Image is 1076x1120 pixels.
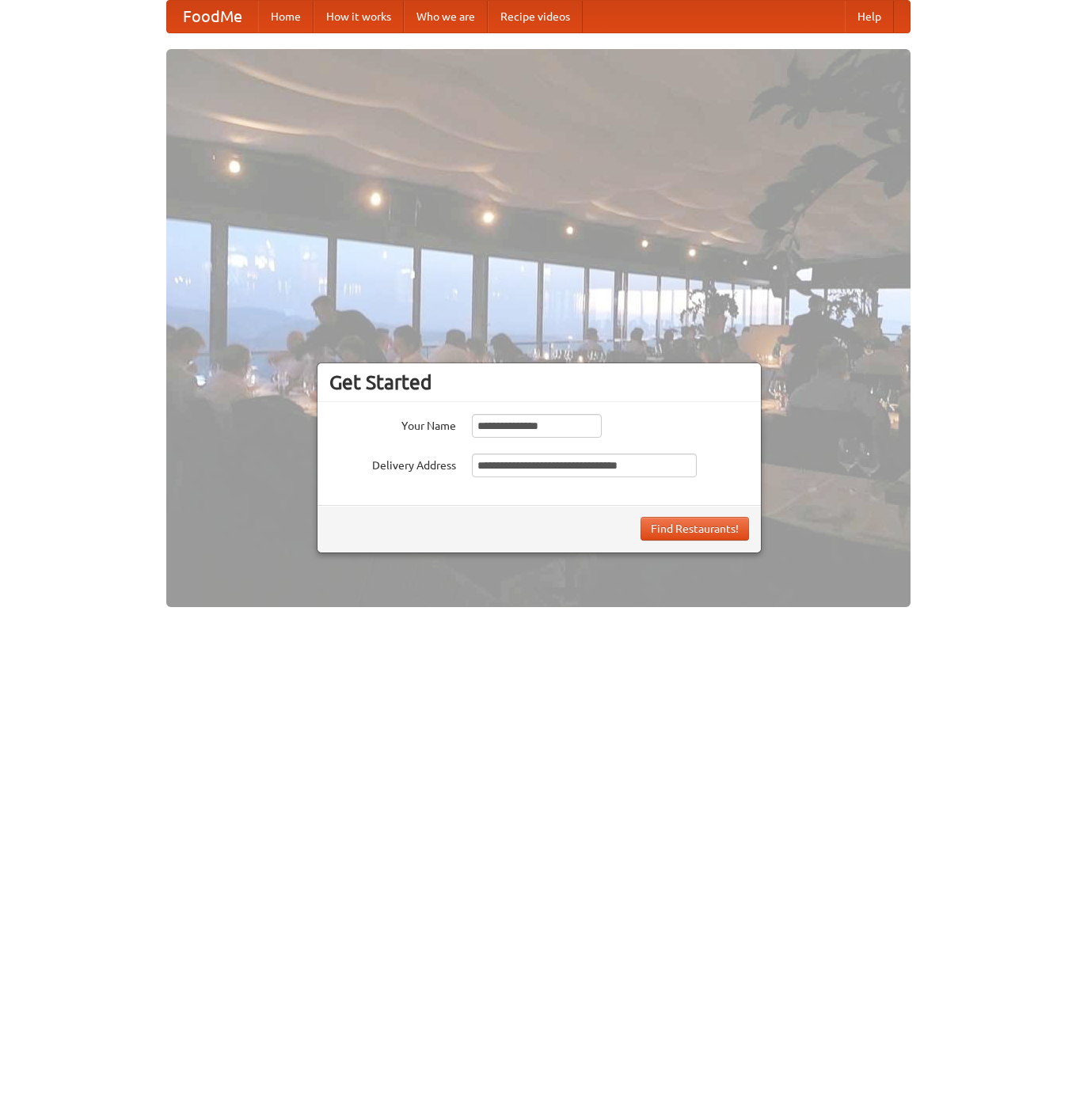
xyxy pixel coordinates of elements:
label: Delivery Address [329,454,456,473]
h3: Get Started [329,370,749,394]
a: Who we are [404,1,488,32]
label: Your Name [329,414,456,434]
a: Home [258,1,314,32]
button: Find Restaurants! [641,517,749,541]
a: Recipe videos [488,1,583,32]
a: Help [845,1,894,32]
a: How it works [314,1,404,32]
a: FoodMe [167,1,258,32]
